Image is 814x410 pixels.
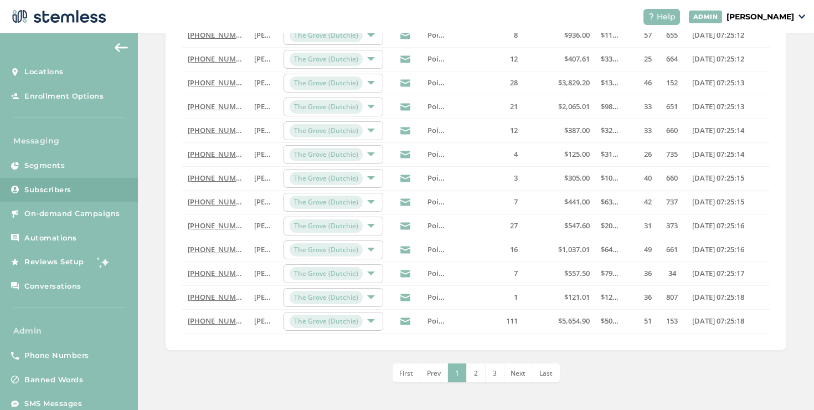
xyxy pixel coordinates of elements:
label: Point of Sale [427,173,446,183]
span: [PERSON_NAME] [254,149,311,159]
span: First [399,368,413,378]
label: 33 [630,102,652,111]
label: 735 [663,150,681,159]
span: Conversations [24,281,81,292]
span: Point of Sale [427,30,471,40]
label: Point of Sale [427,126,446,135]
span: $31.25 [601,149,622,159]
span: 34 [668,268,676,278]
span: $121.01 [564,292,590,302]
span: 807 [666,292,678,302]
a: [PHONE_NUMBER] [188,78,251,88]
span: [PERSON_NAME] [254,268,311,278]
span: 36 [644,292,652,302]
span: The Grove (Dutchie) [290,124,363,137]
a: [PHONE_NUMBER] [188,292,251,302]
span: 36 [644,268,652,278]
span: Enrollment Options [24,91,104,102]
span: The Grove (Dutchie) [290,291,363,304]
label: 3 [457,173,518,183]
label: 111 [457,316,518,326]
label: 46 [630,78,652,88]
label: 2025-08-27 07:25:15 [692,173,764,183]
span: [PERSON_NAME] [254,197,311,207]
label: $64.81 [601,245,619,254]
span: The Grove (Dutchie) [290,196,363,209]
span: 40 [644,173,652,183]
span: 4 [514,149,518,159]
span: 28 [510,78,518,88]
a: [PHONE_NUMBER] [188,197,251,207]
span: 735 [666,149,678,159]
span: $1,037.01 [558,244,590,254]
span: 1 [455,368,459,378]
span: [PERSON_NAME] [254,101,311,111]
span: [DATE] 07:25:15 [692,173,744,183]
span: Reviews Setup [24,257,84,268]
label: 42 [630,197,652,207]
span: 33 [644,125,652,135]
label: $32.25 [601,126,619,135]
span: 49 [644,244,652,254]
span: $121.01 [601,292,626,302]
span: 21 [510,101,518,111]
label: KASEY WILSON [254,269,272,278]
span: Prev [427,368,441,378]
span: $136.76 [601,78,626,88]
span: Phone Numbers [24,350,89,361]
span: [DATE] 07:25:14 [692,125,744,135]
span: $79.64 [601,268,622,278]
label: Point of Sale [427,54,446,64]
label: Point of Sale [427,197,446,207]
label: 664 [663,54,681,64]
span: 737 [666,197,678,207]
label: JESSICA LYNN [254,316,272,326]
label: $101.67 [601,173,619,183]
label: Point of Sale [427,78,446,88]
span: 8 [514,30,518,40]
a: [PHONE_NUMBER] [188,54,251,64]
span: [PERSON_NAME] [254,54,311,64]
label: $547.60 [529,221,590,230]
label: 26 [630,150,652,159]
label: CHRISTIAN LOPEZ [254,293,272,302]
span: Last [539,368,553,378]
span: $936.00 [564,30,590,40]
span: $33.97 [601,54,622,64]
label: 651 [663,102,681,111]
span: $557.50 [564,268,590,278]
label: Tobby Grider [254,78,272,88]
span: 2 [474,368,478,378]
span: 152 [666,78,678,88]
span: [PERSON_NAME] [254,316,311,326]
label: 2025-08-27 07:25:14 [692,126,764,135]
label: $20.28 [601,221,619,230]
label: (619) 647-9859 [188,102,243,111]
label: 27 [457,221,518,230]
a: [PHONE_NUMBER] [188,268,251,278]
label: 31 [630,221,652,230]
label: 373 [663,221,681,230]
label: BENITO GARIBAY [254,221,272,230]
label: $407.61 [529,54,590,64]
label: $117.00 [601,30,619,40]
span: 16 [510,244,518,254]
img: icon_down-arrow-small-66adaf34.svg [798,14,805,19]
label: 737 [663,197,681,207]
span: 153 [666,316,678,326]
label: $387.00 [529,126,590,135]
span: The Grove (Dutchie) [290,29,363,42]
span: 660 [666,173,678,183]
span: 7 [514,268,518,278]
span: $441.00 [564,197,590,207]
span: [DATE] 07:25:16 [692,244,744,254]
label: 2025-08-27 07:25:13 [692,102,764,111]
span: $3,829.20 [558,78,590,88]
label: Alexandro Tellez [254,197,272,207]
label: (619) 920-7471 [188,269,243,278]
span: [DATE] 07:25:13 [692,78,744,88]
label: 33 [630,126,652,135]
img: logo-dark-0685b13c.svg [9,6,106,28]
label: 2025-08-27 07:25:12 [692,30,764,40]
label: $305.00 [529,173,590,183]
